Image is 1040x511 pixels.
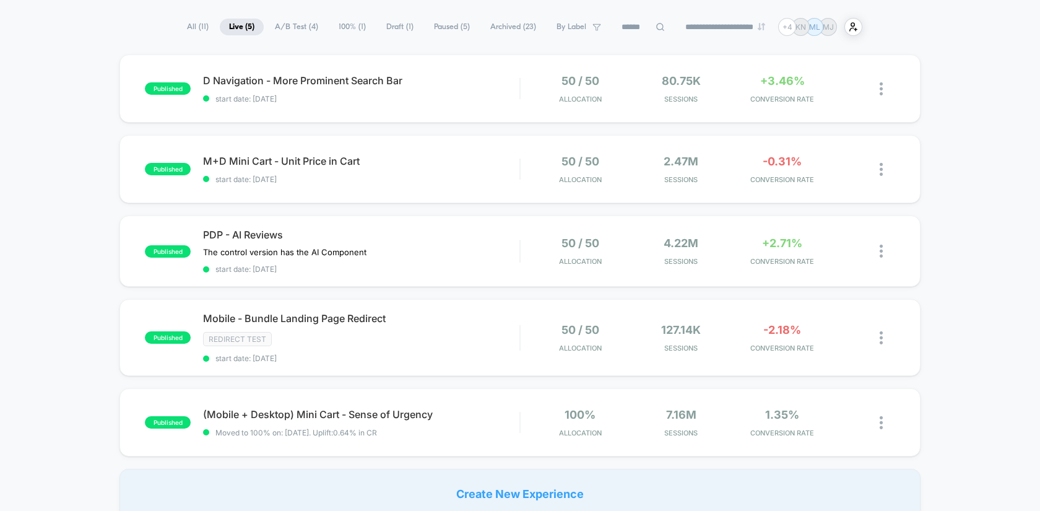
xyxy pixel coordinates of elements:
[735,257,830,266] span: CONVERSION RATE
[561,74,599,87] span: 50 / 50
[377,19,423,35] span: Draft ( 1 )
[880,245,883,258] img: close
[559,175,602,184] span: Allocation
[559,429,602,437] span: Allocation
[634,257,729,266] span: Sessions
[765,408,799,421] span: 1.35%
[559,95,602,103] span: Allocation
[760,74,805,87] span: +3.46%
[145,416,191,429] span: published
[880,416,883,429] img: close
[666,408,696,421] span: 7.16M
[220,19,264,35] span: Live ( 5 )
[809,22,820,32] p: ML
[145,245,191,258] span: published
[557,22,586,32] span: By Label
[203,229,519,241] span: PDP - AI Reviews
[425,19,479,35] span: Paused ( 5 )
[880,331,883,344] img: close
[758,23,765,30] img: end
[634,429,729,437] span: Sessions
[203,155,519,167] span: M+D Mini Cart - Unit Price in Cart
[735,429,830,437] span: CONVERSION RATE
[795,22,806,32] p: KN
[145,82,191,95] span: published
[203,94,519,103] span: start date: [DATE]
[561,237,599,250] span: 50 / 50
[266,19,327,35] span: A/B Test ( 4 )
[203,332,272,346] span: Redirect Test
[735,344,830,352] span: CONVERSION RATE
[763,155,802,168] span: -0.31%
[203,408,519,421] span: (Mobile + Desktop) Mini Cart - Sense of Urgency
[145,331,191,344] span: published
[634,175,729,184] span: Sessions
[561,323,599,336] span: 50 / 50
[735,95,830,103] span: CONVERSION RATE
[735,175,830,184] span: CONVERSION RATE
[823,22,834,32] p: MJ
[880,82,883,95] img: close
[763,323,801,336] span: -2.18%
[634,344,729,352] span: Sessions
[203,312,519,325] span: Mobile - Bundle Landing Page Redirect
[762,237,802,250] span: +2.71%
[481,19,545,35] span: Archived ( 23 )
[662,74,701,87] span: 80.75k
[561,155,599,168] span: 50 / 50
[178,19,218,35] span: All ( 11 )
[661,323,701,336] span: 127.14k
[559,344,602,352] span: Allocation
[565,408,596,421] span: 100%
[778,18,796,36] div: + 4
[880,163,883,176] img: close
[203,264,519,274] span: start date: [DATE]
[634,95,729,103] span: Sessions
[145,163,191,175] span: published
[203,247,366,257] span: The control version has the AI Component
[329,19,375,35] span: 100% ( 1 )
[664,237,698,250] span: 4.22M
[559,257,602,266] span: Allocation
[203,74,519,87] span: D Navigation - More Prominent Search Bar
[664,155,698,168] span: 2.47M
[203,175,519,184] span: start date: [DATE]
[203,354,519,363] span: start date: [DATE]
[215,428,377,437] span: Moved to 100% on: [DATE] . Uplift: 0.64% in CR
